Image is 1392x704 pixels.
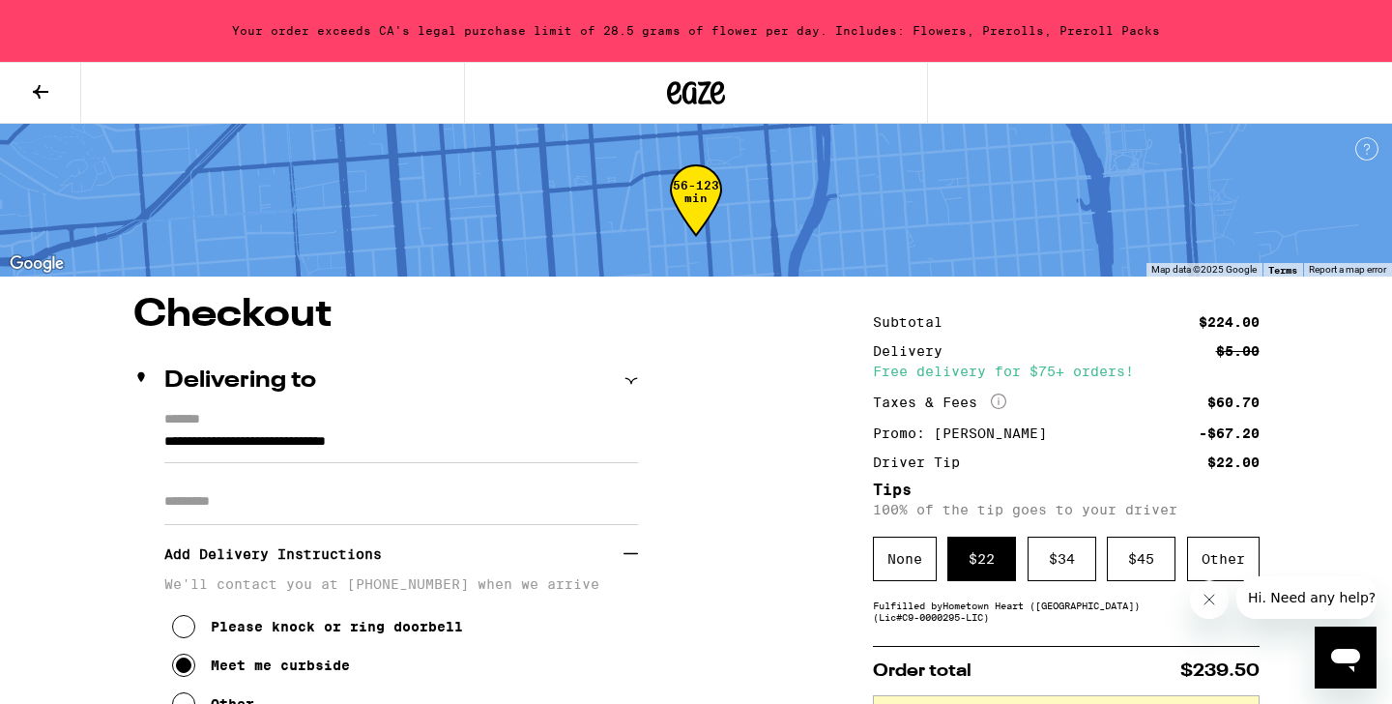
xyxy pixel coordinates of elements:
div: Delivery [873,344,956,358]
div: -$67.20 [1199,426,1260,440]
img: Google [5,251,69,277]
iframe: Close message [1190,580,1229,619]
div: 56-123 min [670,179,722,251]
h2: Delivering to [164,369,316,393]
h3: Add Delivery Instructions [164,532,623,576]
iframe: Button to launch messaging window [1315,627,1377,689]
div: $ 45 [1107,537,1175,581]
span: $239.50 [1180,662,1260,680]
h5: Tips [873,483,1260,498]
div: Promo: [PERSON_NAME] [873,426,1060,440]
h1: Checkout [133,296,638,335]
button: Meet me curbside [172,646,350,685]
span: Order total [873,662,971,680]
div: Fulfilled by Hometown Heart ([GEOGRAPHIC_DATA]) (Lic# C9-0000295-LIC ) [873,600,1260,623]
a: Open this area in Google Maps (opens a new window) [5,251,69,277]
div: Taxes & Fees [873,394,1006,411]
div: Subtotal [873,315,956,329]
div: Driver Tip [873,455,973,469]
p: 100% of the tip goes to your driver [873,502,1260,517]
div: $224.00 [1199,315,1260,329]
p: We'll contact you at [PHONE_NUMBER] when we arrive [164,576,638,592]
div: None [873,537,937,581]
div: $ 34 [1028,537,1096,581]
button: Please knock or ring doorbell [172,607,463,646]
div: $5.00 [1216,344,1260,358]
div: $22.00 [1207,455,1260,469]
div: Meet me curbside [211,658,350,673]
iframe: Message from company [1236,576,1377,619]
div: Please knock or ring doorbell [211,619,463,634]
div: $ 22 [947,537,1016,581]
div: Other [1187,537,1260,581]
div: $60.70 [1207,396,1260,409]
span: Map data ©2025 Google [1151,264,1257,275]
a: Report a map error [1309,264,1386,275]
div: Free delivery for $75+ orders! [873,365,1260,378]
a: Terms [1268,264,1297,276]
